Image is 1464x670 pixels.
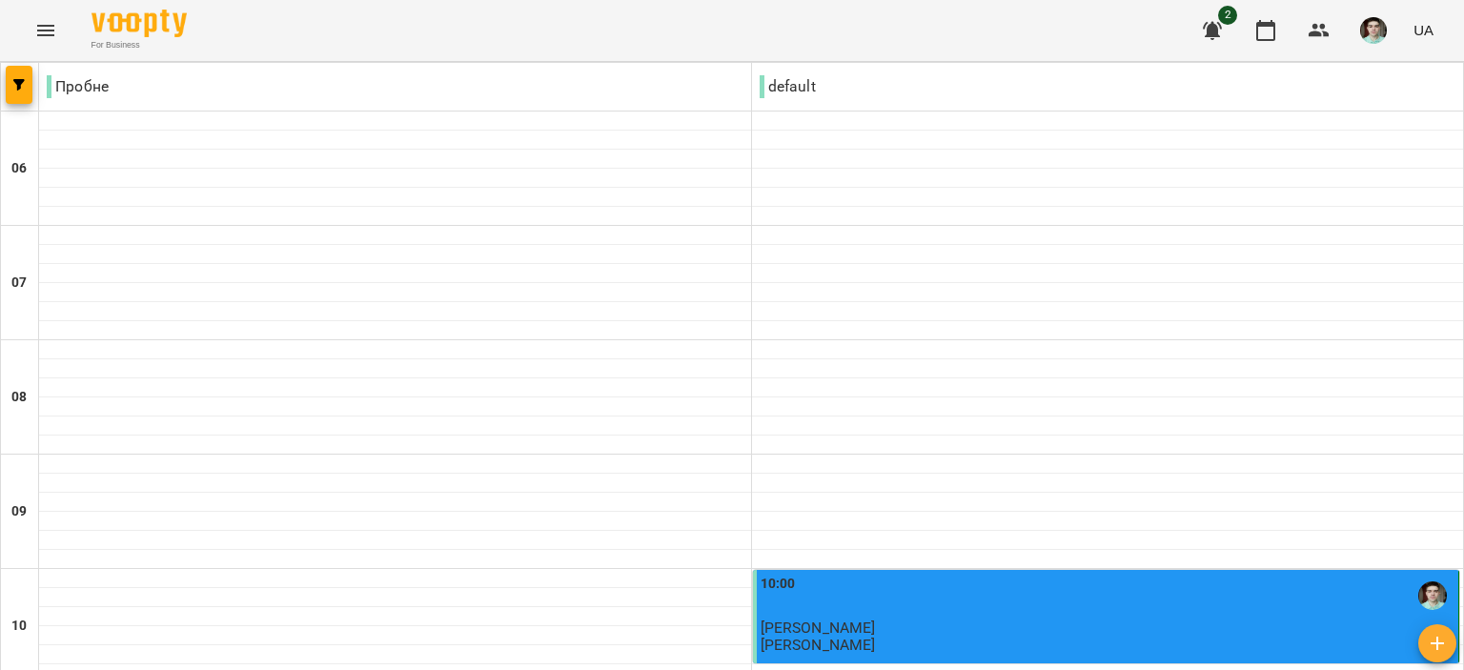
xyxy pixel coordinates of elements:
img: Андрушко Артем Олександрович [1418,581,1447,610]
p: [PERSON_NAME] [761,637,876,653]
h6: 08 [11,387,27,408]
span: For Business [91,39,187,51]
span: [PERSON_NAME] [761,619,876,637]
img: Voopty Logo [91,10,187,37]
span: UA [1413,20,1433,40]
p: Пробне [47,75,109,98]
img: 8482cb4e613eaef2b7d25a10e2b5d949.jpg [1360,17,1387,44]
h6: 09 [11,501,27,522]
button: UA [1406,12,1441,48]
p: default [760,75,816,98]
button: Menu [23,8,69,53]
label: 10:00 [761,574,796,595]
h6: 06 [11,158,27,179]
h6: 10 [11,616,27,637]
h6: 07 [11,273,27,294]
span: 2 [1218,6,1237,25]
button: Створити урок [1418,624,1456,662]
